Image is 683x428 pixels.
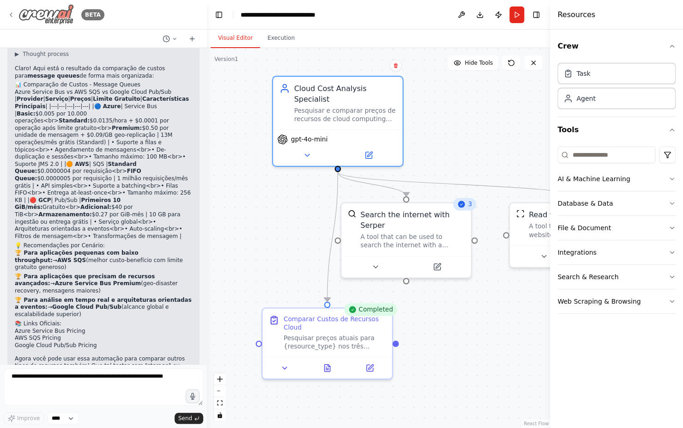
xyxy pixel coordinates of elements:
div: Agent [576,94,595,103]
div: Cloud Cost Analysis Specialist [294,83,396,104]
div: 3SerperDevToolSearch the internet with SerperA tool that can be used to search the internet with ... [340,202,472,278]
button: Hide left sidebar [212,8,225,21]
strong: 🔵 Azure [94,103,121,110]
button: ▶Thought process [15,50,69,58]
h4: Resources [557,9,595,20]
strong: Preços [70,96,91,102]
button: Improve [4,412,44,424]
strong: AWS SQS [57,257,86,263]
div: Cloud Cost Analysis SpecialistPesquisar e comparar preços de recursos de cloud computing entre Az... [272,76,404,167]
span: gpt-4o-mini [291,135,327,144]
p: Agora você pode usar essa automação para comparar outros tipos de recursos também! Que tal testar... [15,355,192,377]
button: Click to speak your automation idea [186,389,199,403]
p: | | | | | | |---|---|---|---|---| | | Service Bus | $0.005 por 10.000 operações <br> $0.0135/hora... [15,96,192,240]
div: Version 1 [214,55,238,63]
button: Hide right sidebar [530,8,543,21]
strong: Serviço [45,96,68,102]
strong: Standard Queue: [15,161,137,175]
strong: 🔴 GCP [30,197,51,203]
button: zoom in [214,373,226,385]
strong: 🏆 Para aplicações que precisam de recursos avançados: [15,273,155,287]
div: Crew [557,59,676,116]
strong: FIFO Queue: [15,168,141,182]
div: ScrapeWebsiteToolRead website contentA tool that can be used to read a website content. [508,202,640,268]
strong: Adicional: [80,204,111,210]
h2: 💡 Recomendações por Cenário: [15,242,192,250]
div: Read website content [529,209,609,220]
a: Google Cloud Pub/Sub Pricing [15,342,97,349]
button: Delete node [390,60,402,72]
strong: 🟠 AWS [66,161,89,167]
button: Database & Data [557,191,676,215]
nav: breadcrumb [241,10,345,19]
div: Pesquisar e comparar preços de recursos de cloud computing entre Azure, AWS e Google Cloud Platfo... [294,106,396,123]
strong: Armazenamento: [38,211,92,218]
g: Edge from 7982a101-0f1e-4534-8b38-fbb9a682637f to 0c74c02d-ef56-4c56-8e0a-7dbe67dea545 [332,172,411,196]
button: File & Document [557,216,676,240]
button: Search & Research [557,265,676,289]
button: Start a new chat [185,33,199,44]
button: Integrations [557,240,676,264]
strong: Premium: [112,125,142,131]
span: Hide Tools [465,59,493,67]
span: Improve [17,415,40,422]
span: 3 [468,200,472,208]
div: Completed [344,303,397,316]
button: fit view [214,397,226,409]
a: React Flow attribution [524,421,549,426]
button: Web Scraping & Browsing [557,289,676,313]
div: CompletedComparar Custos de Recursos CloudPesquisar preços atuais para {resource_type} nos três p... [261,307,393,379]
div: Tools [557,143,676,321]
g: Edge from 7982a101-0f1e-4534-8b38-fbb9a682637f to 1d57cef0-5929-4e60-8a72-9fc4ecd49bd8 [322,172,343,301]
span: Thought process [23,50,69,58]
strong: Primeiros 10 GiB/mês: [15,197,121,211]
strong: 🏆 Para aplicações pequenas com baixo throughput: [15,250,139,263]
div: BETA [81,9,104,20]
a: Azure Service Bus Pricing [15,328,85,334]
button: Open in side panel [407,261,467,273]
button: toggle interactivity [214,409,226,421]
button: Switch to previous chat [159,33,181,44]
button: AI & Machine Learning [557,167,676,191]
p: → (melhor custo-benefício com limite gratuito generoso) [15,250,192,271]
div: Search the internet with Serper [360,209,465,231]
button: Execution [260,29,302,48]
button: zoom out [214,385,226,397]
img: SerperDevTool [348,209,356,218]
p: → (geo-disaster recovery, mensagens maiores) [15,273,192,295]
button: Crew [557,33,676,59]
strong: Provider [17,96,43,102]
span: ▶ [15,50,19,58]
strong: Limite Gratuito [93,96,140,102]
h1: 📊 Comparação de Custos - Message Queues [15,81,192,89]
button: Hide Tools [448,55,498,70]
strong: message queues [27,73,79,79]
strong: Azure Service Bus Premium [55,280,141,287]
img: Logo [18,4,74,25]
button: Open in side panel [351,361,387,374]
span: Send [178,415,192,422]
strong: Google Cloud Pub/Sub [52,304,121,310]
h2: 📚 Links Oficiais: [15,320,192,328]
div: Pesquisar preços atuais para {resource_type} nos três principais provedores de cloud (Azure, AWS,... [284,334,386,350]
button: Visual Editor [211,29,260,48]
div: A tool that can be used to search the internet with a search_query. Supports different search typ... [360,232,465,249]
button: View output [305,361,349,374]
button: Send [175,413,203,424]
div: Comparar Custos de Recursos Cloud [284,315,386,331]
p: → (alcance global e escalabilidade superior) [15,297,192,318]
strong: Basic: [17,110,35,117]
g: Edge from 7982a101-0f1e-4534-8b38-fbb9a682637f to 3227a186-1a2c-433e-9d40-9cb918911ea8 [332,172,580,196]
h2: Azure Service Bus vs AWS SQS vs Google Cloud Pub/Sub [15,89,192,96]
div: React Flow controls [214,373,226,421]
strong: Standard: [59,117,90,124]
a: AWS SQS Pricing [15,335,61,341]
strong: Características Principais [15,96,189,110]
strong: 🏆 Para análise em tempo real e arquiteturas orientadas a eventos: [15,297,192,311]
button: Tools [557,117,676,143]
p: Claro! Aqui está o resultado da comparação de custos para de forma mais organizada: [15,65,192,79]
div: Task [576,69,590,78]
img: ScrapeWebsiteTool [516,209,524,218]
div: A tool that can be used to read a website content. [529,222,633,239]
button: Open in side panel [339,149,399,161]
